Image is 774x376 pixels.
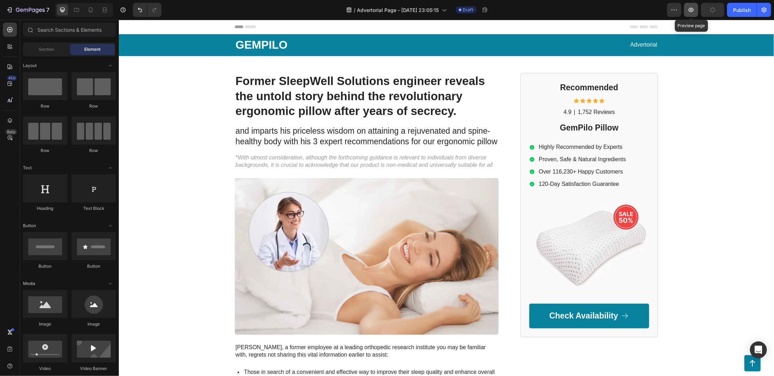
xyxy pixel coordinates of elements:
div: Undo/Redo [133,3,161,17]
h2: GemPilo Pillow [410,102,530,114]
div: Row [23,103,67,109]
p: 120-Day Satisfaction Guarantee [420,161,507,168]
span: Toggle open [105,162,116,174]
h2: Recommended [410,62,530,74]
p: | [455,89,457,96]
p: Highly Recommended by Experts [420,124,507,131]
a: Check Availability [410,284,530,309]
p: 4.9 [445,89,452,96]
span: Button [23,223,36,229]
span: Draft [463,7,474,13]
span: Toggle open [105,60,116,71]
div: Video Banner [72,365,116,372]
span: Toggle open [105,278,116,289]
div: 450 [7,75,17,81]
span: Toggle open [105,220,116,231]
span: Advertorial Page - [DATE] 23:05:15 [357,6,439,14]
span: Media [23,280,35,287]
span: Element [84,46,100,53]
div: Open Intercom Messenger [750,341,767,358]
button: 7 [3,3,53,17]
div: Publish [733,6,751,14]
div: Heading [23,205,67,212]
p: *With utmost consideration, although the forthcoming guidance is relevant to individuals from div... [117,134,379,149]
span: Section [39,46,54,53]
img: gempages_432750572815254551-bb5678ba-e2db-400f-adbe-f528ad76758d.webp [116,158,380,315]
span: / [354,6,356,14]
p: Advertorial [330,22,538,29]
p: 7 [46,6,49,14]
p: and imparts his priceless wisdom on attaining a rejuvenated and spine-healthy body with his 3 exp... [117,106,379,127]
button: Publish [727,3,757,17]
div: Image [23,321,67,327]
p: Proven, Safe & Natural Ingredients [420,136,507,144]
div: Beta [5,129,17,135]
input: Search Sections & Elements [23,23,116,37]
span: Layout [23,62,37,69]
div: Button [72,263,116,269]
h1: Former SleepWell Solutions engineer reveals the untold story behind the revolutionary ergonomic p... [116,53,380,100]
div: Row [23,147,67,154]
div: Row [72,103,116,109]
p: 1,752 Reviews [459,89,496,96]
img: gempages_432750572815254551-2cd0dd65-f27b-41c6-94d0-a12992190d61.webp [410,177,530,275]
div: Image [72,321,116,327]
div: Text Block [72,205,116,212]
p: Check Availability [431,291,499,302]
p: Over 116,230+ Happy Customers [420,148,507,156]
div: Video [23,365,67,372]
div: Row [72,147,116,154]
p: [PERSON_NAME], a former employee at a leading orthopedic research institute you may be familiar w... [117,324,379,339]
iframe: Design area [119,20,774,376]
div: Button [23,263,67,269]
span: Text [23,165,32,171]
